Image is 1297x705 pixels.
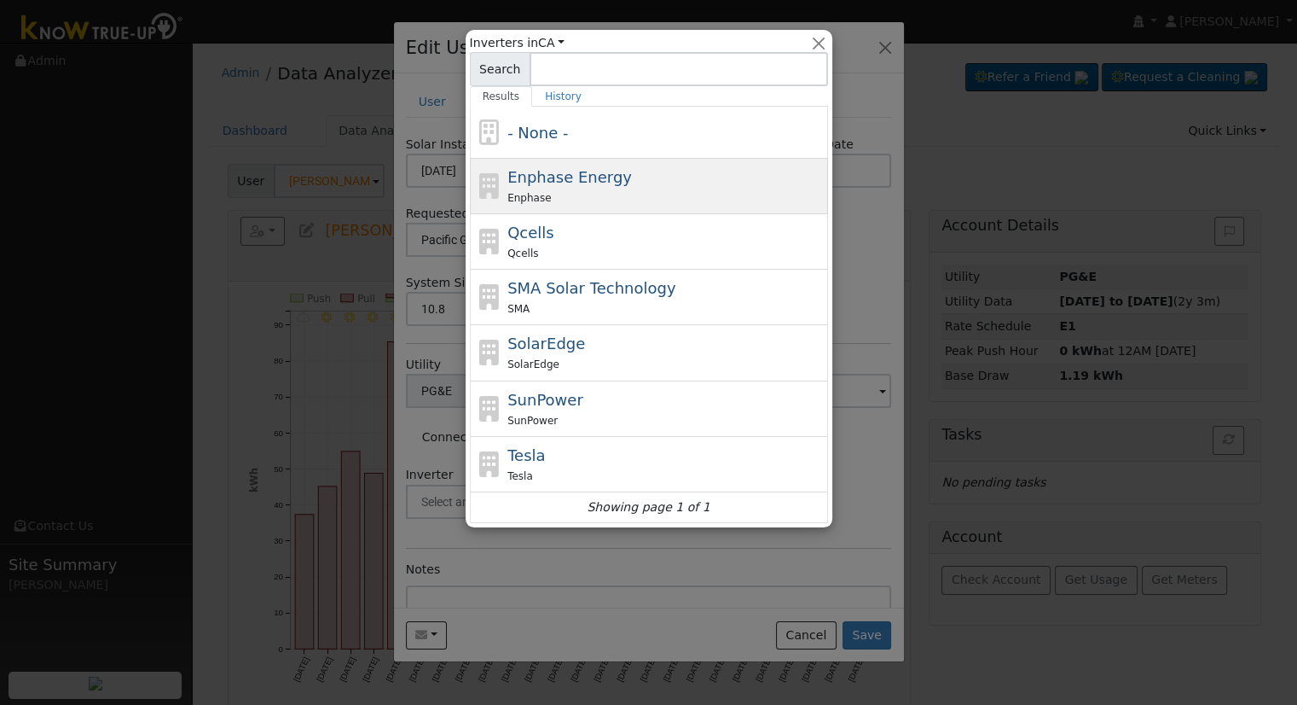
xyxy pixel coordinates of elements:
[507,335,585,352] span: SolarEdge
[507,415,558,427] span: SunPower
[507,303,530,315] span: SMA
[507,224,554,242] span: Qcells
[507,358,559,370] span: SolarEdge
[470,52,530,86] span: Search
[507,446,545,464] span: Tesla
[507,248,538,259] span: Qcells
[507,470,533,482] span: Tesla
[507,124,568,142] span: - None -
[470,86,533,107] a: Results
[507,279,675,297] span: SMA Solar Technology
[532,86,594,107] a: History
[507,391,583,409] span: SunPower
[587,498,709,516] i: Showing page 1 of 1
[507,168,632,186] span: Enphase Energy
[507,192,551,204] span: Enphase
